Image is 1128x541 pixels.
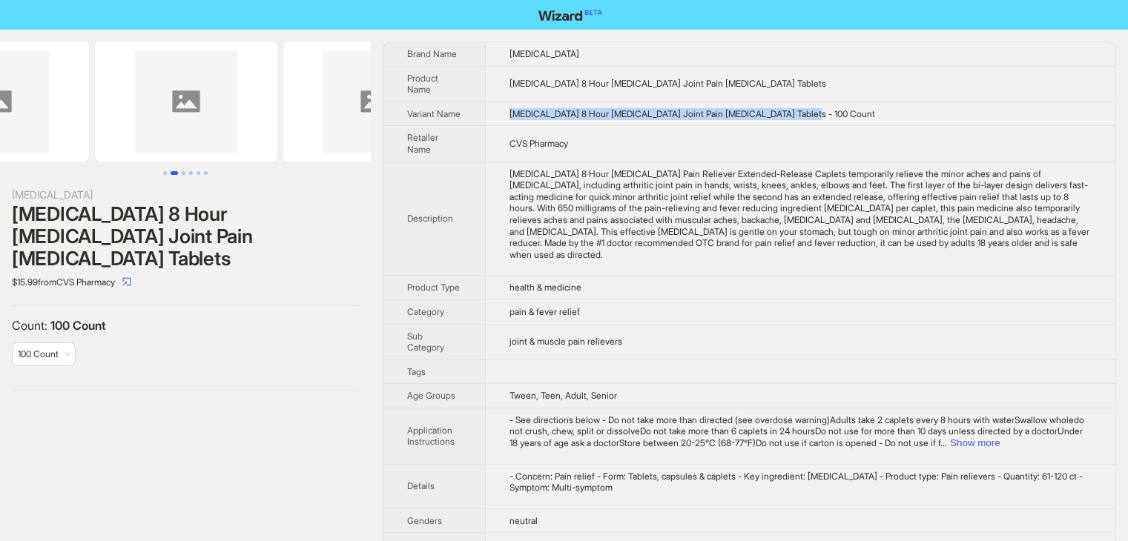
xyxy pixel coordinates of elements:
[50,318,106,333] span: 100 Count
[509,282,581,293] span: health & medicine
[509,471,1092,494] div: - Concern: Pain relief - Form: Tablets, capsules & caplets - Key ingredient: Acetaminophen - Prod...
[407,390,455,401] span: Age Groups
[12,318,50,333] span: Count :
[407,515,442,526] span: Genders
[509,306,580,317] span: pain & fever relief
[509,336,622,347] span: joint & muscle pain relievers
[171,171,178,175] button: Go to slide 2
[407,48,457,59] span: Brand Name
[509,168,1092,261] div: Tylenol 8 Hour Arthritis Pain Reliever Extended-Release Caplets temporarily relieve the minor ach...
[18,348,59,359] span: 100 Count
[12,270,359,293] div: $15.99 from CVS Pharmacy
[407,306,444,317] span: Category
[163,171,167,175] button: Go to slide 1
[407,366,426,377] span: Tags
[407,425,455,448] span: Application Instructions
[509,108,875,119] span: [MEDICAL_DATA] 8 Hour [MEDICAL_DATA] Joint Pain [MEDICAL_DATA] Tablets - 100 Count
[509,515,538,526] span: neutral
[12,187,359,203] div: [MEDICAL_DATA]
[204,171,208,175] button: Go to slide 6
[122,277,131,286] span: select
[509,48,579,59] span: [MEDICAL_DATA]
[509,414,1084,448] span: - See directions below - Do not take more than directed (see overdose warning)Adults take 2 caple...
[509,390,617,401] span: Tween, Teen, Adult, Senior
[283,42,466,162] img: Tylenol 8 Hour Arthritis Joint Pain Acetaminophen Tablets Tylenol 8 Hour Arthritis Joint Pain Ace...
[407,73,438,96] span: Product Name
[407,282,460,293] span: Product Type
[509,138,568,149] span: CVS Pharmacy
[18,343,70,365] span: available
[950,437,1000,448] button: Expand
[182,171,185,175] button: Go to slide 3
[407,132,438,155] span: Retailer Name
[407,480,435,491] span: Details
[509,78,826,89] span: [MEDICAL_DATA] 8 Hour [MEDICAL_DATA] Joint Pain [MEDICAL_DATA] Tablets
[509,414,1092,449] div: - See directions below - Do not take more than directed (see overdose warning)Adults take 2 caple...
[197,171,200,175] button: Go to slide 5
[189,171,193,175] button: Go to slide 4
[407,213,453,224] span: Description
[407,108,461,119] span: Variant Name
[940,437,947,448] span: ...
[12,203,359,270] div: [MEDICAL_DATA] 8 Hour [MEDICAL_DATA] Joint Pain [MEDICAL_DATA] Tablets
[407,331,444,354] span: Sub Category
[95,42,277,162] img: Tylenol 8 Hour Arthritis Joint Pain Acetaminophen Tablets Tylenol 8 Hour Arthritis Joint Pain Ace...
